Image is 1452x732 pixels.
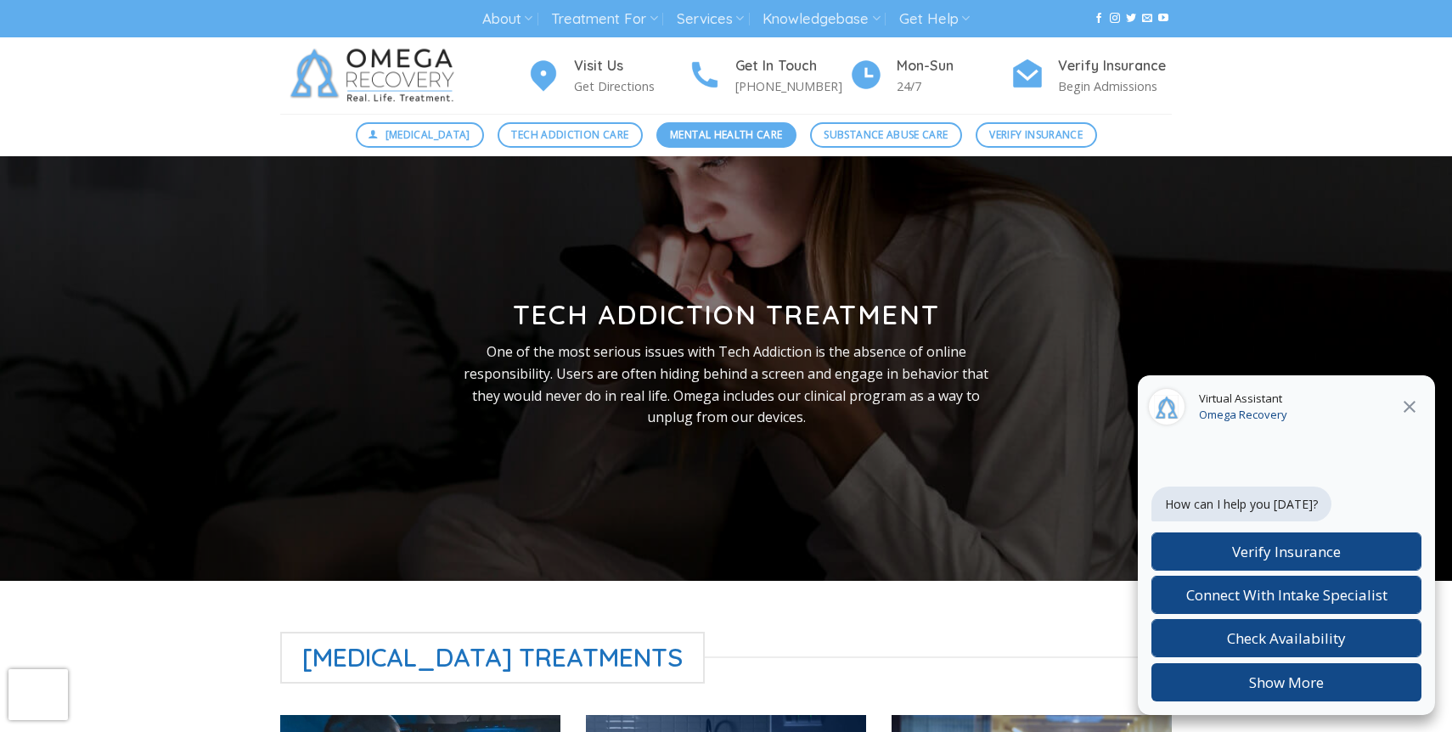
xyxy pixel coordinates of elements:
[989,127,1083,143] span: Verify Insurance
[356,122,485,148] a: [MEDICAL_DATA]
[280,37,471,114] img: Omega Recovery
[1158,13,1168,25] a: Follow on YouTube
[670,127,782,143] span: Mental Health Care
[451,341,1001,428] p: One of the most serious issues with Tech Addiction is the absence of online responsibility. Users...
[1126,13,1136,25] a: Follow on Twitter
[1010,55,1172,97] a: Verify Insurance Begin Admissions
[810,122,962,148] a: Substance Abuse Care
[1110,13,1120,25] a: Follow on Instagram
[897,55,1010,77] h4: Mon-Sun
[897,76,1010,96] p: 24/7
[899,3,970,35] a: Get Help
[656,122,796,148] a: Mental Health Care
[482,3,532,35] a: About
[688,55,849,97] a: Get In Touch [PHONE_NUMBER]
[735,55,849,77] h4: Get In Touch
[824,127,948,143] span: Substance Abuse Care
[735,76,849,96] p: [PHONE_NUMBER]
[1142,13,1152,25] a: Send us an email
[1094,13,1104,25] a: Follow on Facebook
[574,76,688,96] p: Get Directions
[526,55,688,97] a: Visit Us Get Directions
[1058,76,1172,96] p: Begin Admissions
[513,297,939,331] strong: Tech Addiction Treatment
[551,3,657,35] a: Treatment For
[386,127,470,143] span: [MEDICAL_DATA]
[677,3,744,35] a: Services
[763,3,880,35] a: Knowledgebase
[1058,55,1172,77] h4: Verify Insurance
[498,122,643,148] a: Tech Addiction Care
[976,122,1097,148] a: Verify Insurance
[280,632,705,684] span: [MEDICAL_DATA] Treatments
[574,55,688,77] h4: Visit Us
[511,127,628,143] span: Tech Addiction Care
